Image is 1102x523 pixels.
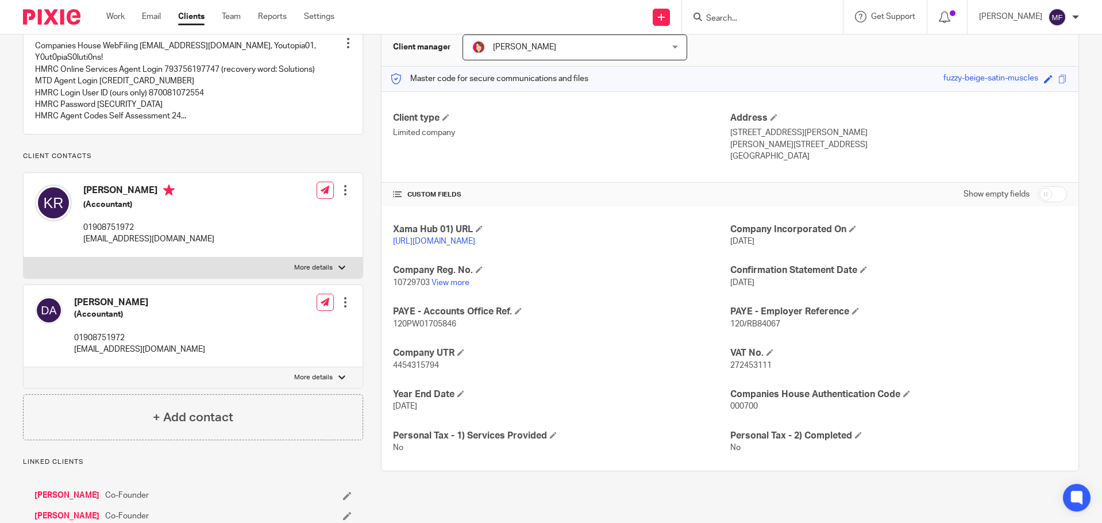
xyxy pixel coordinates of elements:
[493,43,556,51] span: [PERSON_NAME]
[23,457,363,467] p: Linked clients
[153,409,233,426] h4: + Add contact
[105,490,149,501] span: Co-Founder
[730,430,1067,442] h4: Personal Tax - 2) Completed
[730,151,1067,162] p: [GEOGRAPHIC_DATA]
[393,237,475,245] a: [URL][DOMAIN_NAME]
[730,224,1067,236] h4: Company Incorporated On
[393,41,451,53] h3: Client manager
[294,373,333,382] p: More details
[943,72,1038,86] div: fuzzy-beige-satin-muscles
[106,11,125,22] a: Work
[163,184,175,196] i: Primary
[105,510,149,522] span: Co-Founder
[393,430,730,442] h4: Personal Tax - 1) Services Provided
[730,444,741,452] span: No
[393,402,417,410] span: [DATE]
[35,184,72,221] img: svg%3E
[222,11,241,22] a: Team
[730,112,1067,124] h4: Address
[964,189,1030,200] label: Show empty fields
[730,264,1067,276] h4: Confirmation Statement Date
[23,152,363,161] p: Client contacts
[730,306,1067,318] h4: PAYE - Employer Reference
[74,297,205,309] h4: [PERSON_NAME]
[294,263,333,272] p: More details
[730,139,1067,151] p: [PERSON_NAME][STREET_ADDRESS]
[730,362,772,370] span: 272453111
[393,306,730,318] h4: PAYE - Accounts Office Ref.
[1048,8,1066,26] img: svg%3E
[304,11,334,22] a: Settings
[74,344,205,355] p: [EMAIL_ADDRESS][DOMAIN_NAME]
[393,347,730,359] h4: Company UTR
[871,13,915,21] span: Get Support
[34,510,99,522] a: [PERSON_NAME]
[35,297,63,324] img: svg%3E
[393,389,730,401] h4: Year End Date
[74,332,205,344] p: 01908751972
[393,279,430,287] span: 10729703
[23,9,80,25] img: Pixie
[730,237,754,245] span: [DATE]
[730,389,1067,401] h4: Companies House Authentication Code
[393,362,439,370] span: 4454315794
[393,190,730,199] h4: CUSTOM FIELDS
[393,444,403,452] span: No
[142,11,161,22] a: Email
[34,490,99,501] a: [PERSON_NAME]
[83,184,214,199] h4: [PERSON_NAME]
[730,402,758,410] span: 000700
[178,11,205,22] a: Clients
[730,347,1067,359] h4: VAT No.
[393,224,730,236] h4: Xama Hub 01) URL
[705,14,808,24] input: Search
[393,264,730,276] h4: Company Reg. No.
[393,127,730,139] p: Limited company
[730,127,1067,139] p: [STREET_ADDRESS][PERSON_NAME]
[258,11,287,22] a: Reports
[393,320,456,328] span: 120PW01705846
[83,233,214,245] p: [EMAIL_ADDRESS][DOMAIN_NAME]
[74,309,205,320] h5: (Accountant)
[83,199,214,210] h5: (Accountant)
[730,279,754,287] span: [DATE]
[83,222,214,233] p: 01908751972
[390,73,588,84] p: Master code for secure communications and files
[472,40,486,54] img: Katherine%20-%20Pink%20cartoon.png
[979,11,1042,22] p: [PERSON_NAME]
[393,112,730,124] h4: Client type
[431,279,469,287] a: View more
[730,320,780,328] span: 120/RB84067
